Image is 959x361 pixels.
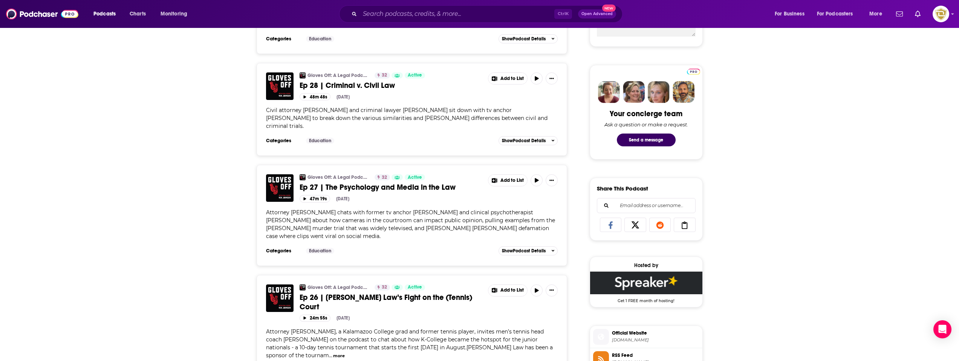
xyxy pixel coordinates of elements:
[300,293,472,312] span: Ep 26 | [PERSON_NAME] Law’s Fight on the (Tennis) Court
[624,218,646,232] a: Share on X/Twitter
[933,6,949,22] img: User Profile
[769,8,814,20] button: open menu
[405,72,425,78] a: Active
[869,9,882,19] span: More
[687,69,700,75] img: Podchaser Pro
[546,174,558,186] button: Show More Button
[300,72,306,78] img: Gloves Off: A Legal Podcast
[408,174,422,181] span: Active
[546,284,558,296] button: Show More Button
[502,138,546,143] span: Show Podcast Details
[266,284,294,312] img: Ep 26 | Ven Johnson Law’s Fight on the (Tennis) Court
[488,175,528,186] button: Show More Button
[408,72,422,79] span: Active
[603,198,689,213] input: Email address or username...
[499,136,558,145] button: ShowPodcast Details
[590,272,702,294] img: Spreaker Deal: Get 1 FREE month of hosting!
[300,81,483,90] a: Ep 28 | Criminal v. Civil Law
[405,174,425,180] a: Active
[336,196,349,201] div: [DATE]
[375,72,390,78] a: 32
[893,8,906,20] a: Show notifications dropdown
[500,178,524,183] span: Add to List
[300,174,306,180] img: Gloves Off: A Legal Podcast
[912,8,924,20] a: Show notifications dropdown
[864,8,892,20] button: open menu
[500,287,524,293] span: Add to List
[648,81,670,103] img: Jules Profile
[604,121,688,128] div: Ask a question or make a request.
[382,174,387,181] span: 32
[812,8,864,20] button: open menu
[499,34,558,43] button: ShowPodcast Details
[266,107,548,129] span: Civil attorney [PERSON_NAME] and criminal lawyer [PERSON_NAME] sit down with tv anchor [PERSON_NA...
[360,8,554,20] input: Search podcasts, credits, & more...
[598,81,620,103] img: Sydney Profile
[333,353,345,359] button: more
[300,93,330,100] button: 48m 48s
[775,9,805,19] span: For Business
[602,5,616,12] span: New
[612,330,699,336] span: Official Website
[346,5,630,23] div: Search podcasts, credits, & more...
[546,72,558,84] button: Show More Button
[88,8,125,20] button: open menu
[300,183,456,192] span: Ep 27 | The Psychology and Media in the Law
[306,248,334,254] a: Education
[307,72,370,78] a: Gloves Off: A Legal Podcast
[593,329,699,345] a: Official Website[DOMAIN_NAME]
[933,320,951,338] div: Open Intercom Messenger
[408,284,422,291] span: Active
[554,9,572,19] span: Ctrl K
[125,8,150,20] a: Charts
[649,218,671,232] a: Share on Reddit
[93,9,116,19] span: Podcasts
[300,81,395,90] span: Ep 28 | Criminal v. Civil Law
[612,352,699,359] span: RSS Feed
[266,72,294,100] a: Ep 28 | Criminal v. Civil Law
[578,9,616,18] button: Open AdvancedNew
[612,337,699,343] span: spreaker.com
[502,248,546,253] span: Show Podcast Details
[590,262,702,269] div: Hosted by
[597,185,648,192] h3: Share This Podcast
[300,183,483,192] a: Ep 27 | The Psychology and Media in the Law
[488,73,528,84] button: Show More Button
[306,36,334,42] a: Education
[307,284,370,290] a: Gloves Off: A Legal Podcast
[375,284,390,290] a: 32
[488,285,528,296] button: Show More Button
[306,138,334,144] a: Education
[155,8,197,20] button: open menu
[266,209,555,240] span: Attorney [PERSON_NAME] chats with former tv anchor [PERSON_NAME] and clinical psychotherapist [PE...
[6,7,78,21] img: Podchaser - Follow, Share and Rate Podcasts
[617,134,676,146] button: Send a message
[130,9,146,19] span: Charts
[933,6,949,22] button: Show profile menu
[610,109,682,118] div: Your concierge team
[300,293,483,312] a: Ep 26 | [PERSON_NAME] Law’s Fight on the (Tennis) Court
[499,246,558,255] button: ShowPodcast Details
[600,218,622,232] a: Share on Facebook
[581,12,613,16] span: Open Advanced
[266,174,294,202] img: Ep 27 | The Psychology and Media in the Law
[300,315,330,322] button: 24m 55s
[933,6,949,22] span: Logged in as desouzainjurylawyers
[300,195,330,202] button: 47m 19s
[817,9,853,19] span: For Podcasters
[336,94,350,100] div: [DATE]
[597,198,696,213] div: Search followers
[266,248,300,254] h3: Categories
[502,36,546,41] span: Show Podcast Details
[266,328,553,359] span: Attorney [PERSON_NAME], a Kalamazoo College grad and former tennis player, invites men’s tennis h...
[300,284,306,290] img: Gloves Off: A Legal Podcast
[161,9,187,19] span: Monitoring
[266,138,300,144] h3: Categories
[687,68,700,75] a: Pro website
[590,294,702,303] span: Get 1 FREE month of hosting!
[673,81,694,103] img: Jon Profile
